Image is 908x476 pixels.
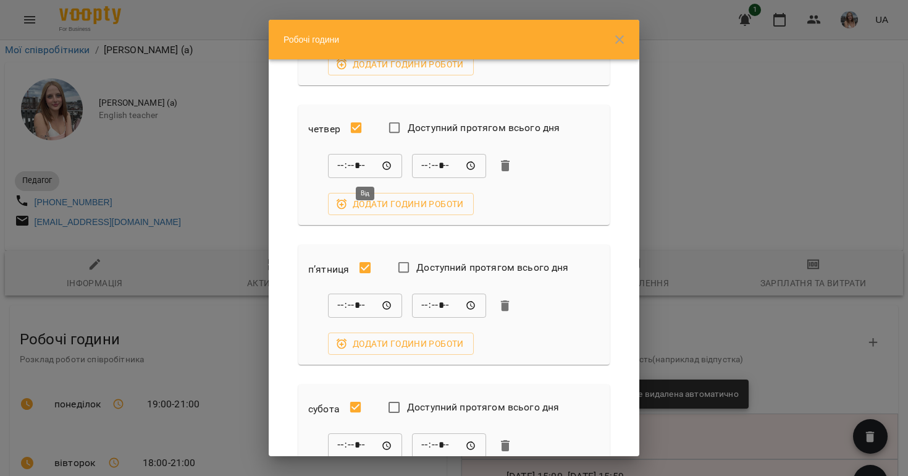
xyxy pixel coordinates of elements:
[496,297,515,315] button: Видалити
[407,400,559,415] span: Доступний протягом всього дня
[328,433,402,458] div: Від
[328,53,474,75] button: Додати години роботи
[328,333,474,355] button: Додати години роботи
[416,260,568,275] span: Доступний протягом всього дня
[328,193,474,215] button: Додати години роботи
[308,401,340,418] h6: субота
[338,57,464,72] span: Додати години роботи
[412,433,486,458] div: До
[496,156,515,175] button: Видалити
[328,294,402,318] div: Від
[338,336,464,351] span: Додати години роботи
[496,436,515,455] button: Видалити
[308,261,349,278] h6: п’ятниця
[308,121,340,138] h6: четвер
[408,121,560,135] span: Доступний протягом всього дня
[412,153,486,178] div: До
[269,20,639,59] div: Робочі години
[338,197,464,211] span: Додати години роботи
